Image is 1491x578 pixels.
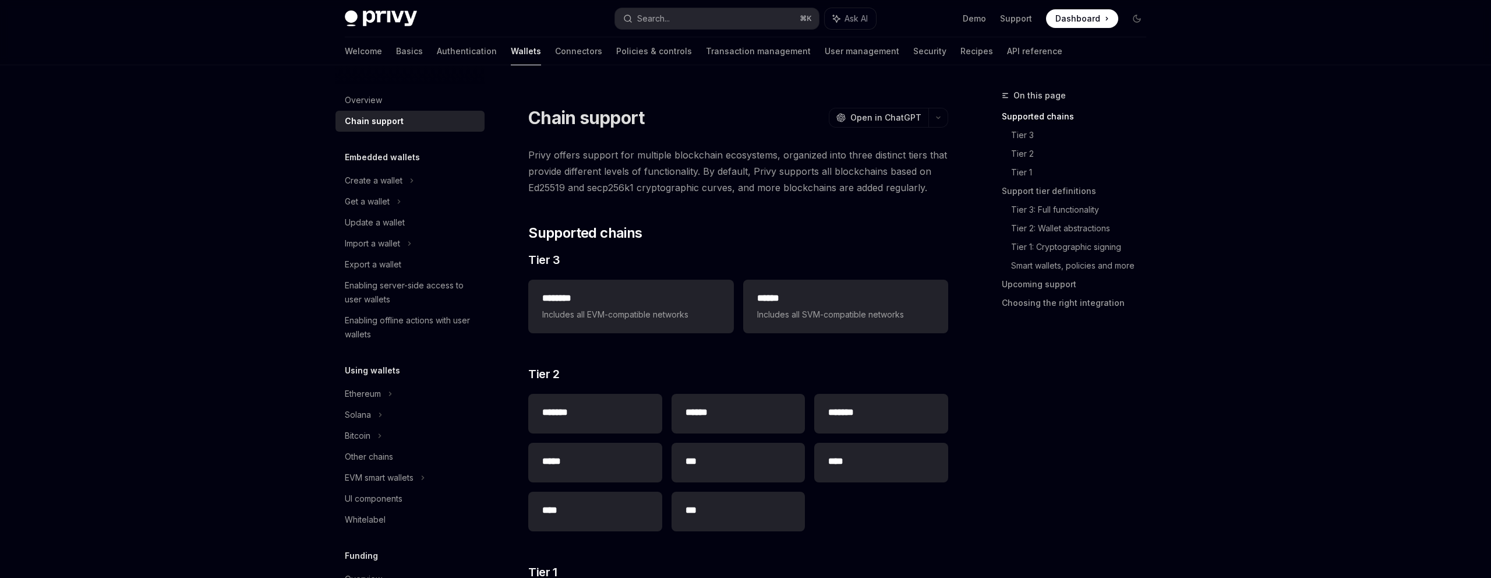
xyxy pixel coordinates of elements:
[1000,13,1032,24] a: Support
[743,280,948,333] a: **** *Includes all SVM-compatible networks
[345,237,400,251] div: Import a wallet
[757,308,934,322] span: Includes all SVM-compatible networks
[1002,294,1156,312] a: Choosing the right integration
[345,10,417,27] img: dark logo
[345,492,402,506] div: UI components
[1046,9,1118,28] a: Dashboard
[335,90,485,111] a: Overview
[335,310,485,345] a: Enabling offline actions with user wallets
[1002,182,1156,200] a: Support tier definitions
[345,313,478,341] div: Enabling offline actions with user wallets
[345,387,381,401] div: Ethereum
[1128,9,1146,28] button: Toggle dark mode
[528,107,644,128] h1: Chain support
[913,37,946,65] a: Security
[528,224,642,242] span: Supported chains
[345,549,378,563] h5: Funding
[528,366,559,382] span: Tier 2
[345,471,414,485] div: EVM smart wallets
[1013,89,1066,103] span: On this page
[1002,107,1156,126] a: Supported chains
[528,280,733,333] a: **** ***Includes all EVM-compatible networks
[555,37,602,65] a: Connectors
[396,37,423,65] a: Basics
[528,252,560,268] span: Tier 3
[616,37,692,65] a: Policies & controls
[1007,37,1062,65] a: API reference
[845,13,868,24] span: Ask AI
[1002,275,1156,294] a: Upcoming support
[829,108,928,128] button: Open in ChatGPT
[345,150,420,164] h5: Embedded wallets
[335,509,485,530] a: Whitelabel
[1011,238,1156,256] a: Tier 1: Cryptographic signing
[345,195,390,209] div: Get a wallet
[335,212,485,233] a: Update a wallet
[1011,256,1156,275] a: Smart wallets, policies and more
[1011,163,1156,182] a: Tier 1
[542,308,719,322] span: Includes all EVM-compatible networks
[850,112,921,124] span: Open in ChatGPT
[706,37,811,65] a: Transaction management
[345,93,382,107] div: Overview
[335,254,485,275] a: Export a wallet
[528,147,948,196] span: Privy offers support for multiple blockchain ecosystems, organized into three distinct tiers that...
[637,12,670,26] div: Search...
[345,364,400,378] h5: Using wallets
[1055,13,1100,24] span: Dashboard
[345,450,393,464] div: Other chains
[345,216,405,230] div: Update a wallet
[437,37,497,65] a: Authentication
[345,429,370,443] div: Bitcoin
[345,408,371,422] div: Solana
[1011,144,1156,163] a: Tier 2
[960,37,993,65] a: Recipes
[1011,200,1156,219] a: Tier 3: Full functionality
[615,8,819,29] button: Search...⌘K
[335,111,485,132] a: Chain support
[335,446,485,467] a: Other chains
[963,13,986,24] a: Demo
[1011,219,1156,238] a: Tier 2: Wallet abstractions
[825,37,899,65] a: User management
[345,513,386,527] div: Whitelabel
[345,258,401,272] div: Export a wallet
[335,275,485,310] a: Enabling server-side access to user wallets
[345,174,402,188] div: Create a wallet
[800,14,812,23] span: ⌘ K
[345,114,404,128] div: Chain support
[345,279,478,306] div: Enabling server-side access to user wallets
[511,37,541,65] a: Wallets
[345,37,382,65] a: Welcome
[335,488,485,509] a: UI components
[1011,126,1156,144] a: Tier 3
[825,8,876,29] button: Ask AI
